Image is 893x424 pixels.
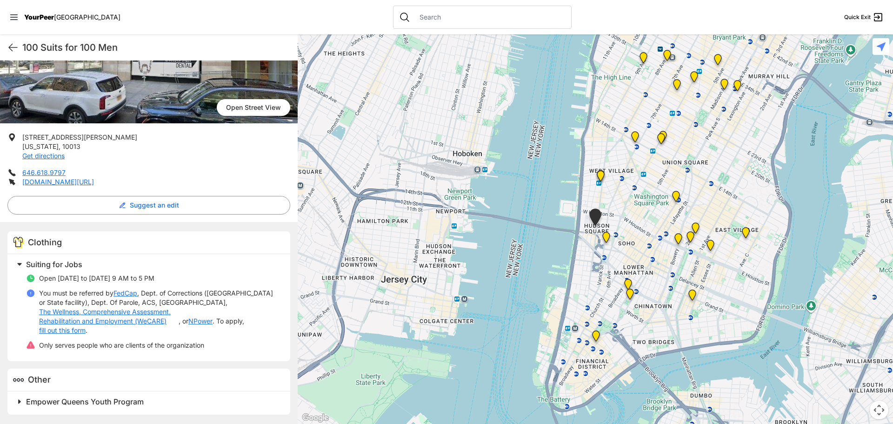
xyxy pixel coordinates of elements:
span: Quick Exit [844,13,871,21]
div: University Community Social Services (UCSS) [701,236,720,258]
div: Art and Acceptance LGBTQIA2S+ Program [591,166,610,188]
input: Search [414,13,566,22]
p: You must be referred by , Dept. of Corrections ([GEOGRAPHIC_DATA] or State facility), Dept. Of Pa... [39,289,279,335]
button: Suggest an edit [7,196,290,215]
span: Only serves people who are clients of the organization [39,341,204,349]
a: FedCap [113,289,137,298]
div: Chelsea [634,48,653,71]
div: St. Joseph House [681,228,700,250]
img: Google [300,412,331,424]
button: Map camera controls [870,401,888,419]
h1: 100 Suits for 100 Men [22,41,290,54]
div: Lower East Side Youth Drop-in Center. Yellow doors with grey buzzer on the right [683,286,702,308]
div: Main Office [586,327,606,349]
div: Antonio Olivieri Drop-in Center [658,46,677,68]
span: 10013 [62,142,80,150]
a: Open this area in Google Maps (opens a new window) [300,412,331,424]
a: fill out this form [39,326,86,335]
div: New Location, Headquarters [667,75,686,98]
span: Clothing [28,237,62,247]
span: Suiting for Jobs [26,260,82,269]
span: Suggest an edit [130,201,179,210]
span: Open [DATE] to [DATE] 9 AM to 5 PM [39,274,154,282]
a: Open Street View [217,99,290,116]
a: NPower [188,316,213,326]
div: Greater New York City [715,75,734,97]
div: Manhattan Criminal Court [620,285,640,307]
a: Quick Exit [844,12,884,23]
a: The Wellness, Comprehensive Assessment, Rehabilitation and Employment (WeCARE) [39,307,179,326]
div: Mainchance Adult Drop-in Center [728,76,747,99]
div: Headquarters [685,67,704,90]
div: Greenwich Village [591,167,610,189]
a: [DOMAIN_NAME][URL] [22,178,94,186]
span: , [59,142,60,150]
div: Back of the Church [652,129,671,152]
div: Tribeca Campus/New York City Rescue Mission [619,275,638,297]
a: YourPeer[GEOGRAPHIC_DATA] [24,14,120,20]
div: Church of St. Francis Xavier - Front Entrance [653,127,673,149]
span: [GEOGRAPHIC_DATA] [54,13,120,21]
div: Main Location, SoHo, DYCD Youth Drop-in Center [597,228,616,250]
a: 646.618.9797 [22,168,66,176]
span: [US_STATE] [22,142,59,150]
div: Manhattan [736,223,755,246]
span: Other [28,375,51,384]
div: Maryhouse [686,219,705,241]
a: Get directions [22,152,65,160]
div: Church of the Village [626,128,645,150]
div: Harvey Milk High School [666,187,686,209]
span: [STREET_ADDRESS][PERSON_NAME] [22,133,137,141]
span: Empower Queens Youth Program [26,397,144,406]
div: Bowery Campus [669,229,688,252]
span: YourPeer [24,13,54,21]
